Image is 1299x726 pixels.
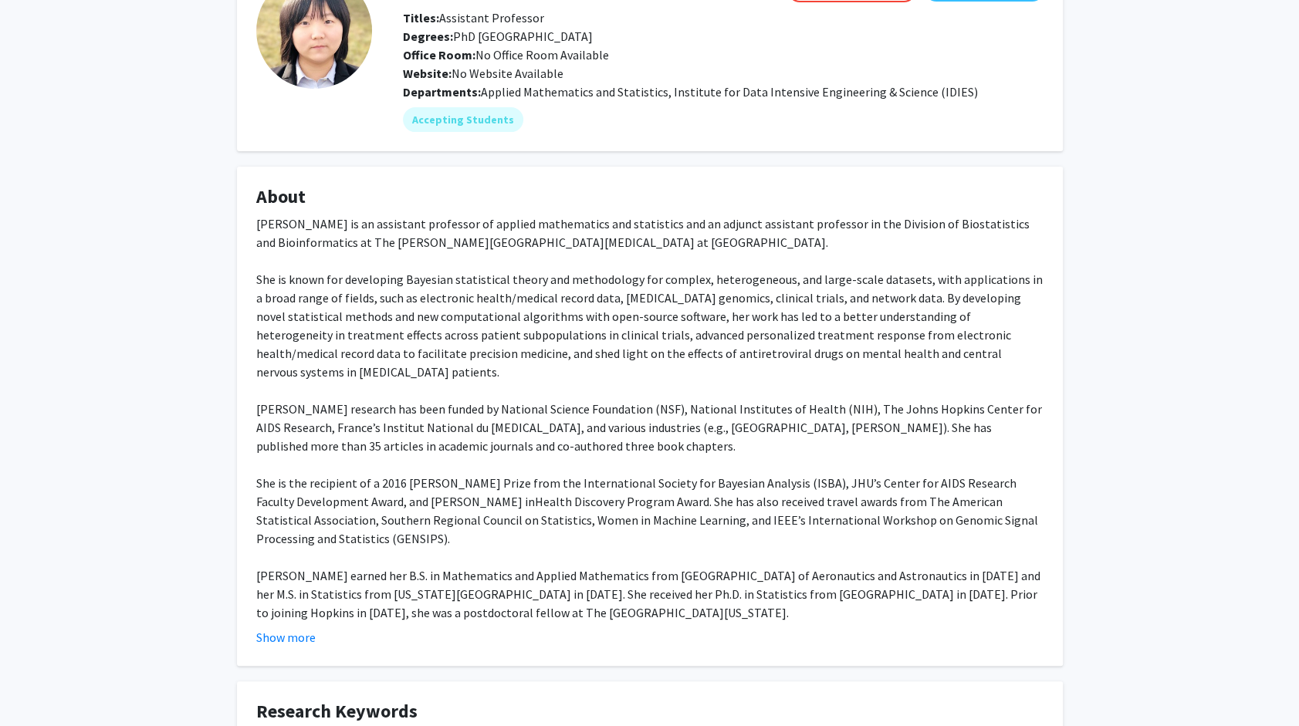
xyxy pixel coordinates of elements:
h4: About [256,186,1044,208]
font: No Website Available [403,66,563,81]
font: Assistant Professor [403,10,544,25]
button: Show more [256,628,316,647]
b: Office Room: [403,47,475,62]
b: Titles: [403,10,439,25]
iframe: Chat [12,657,66,714]
span: Applied Mathematics and Statistics, Institute for Data Intensive Engineering & Science (IDIES) [481,84,978,100]
font: PhD [GEOGRAPHIC_DATA] [403,29,593,44]
div: [PERSON_NAME] is an assistant professor of applied mathematics and statistics and an adjunct assi... [256,214,1044,622]
h4: Research Keywords [256,701,1044,723]
font: Accepting Students [412,112,514,128]
font: No Office Room Available [403,47,609,62]
b: Departments: [403,84,481,100]
b: Degrees: [403,29,453,44]
b: Website: [403,66,452,81]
